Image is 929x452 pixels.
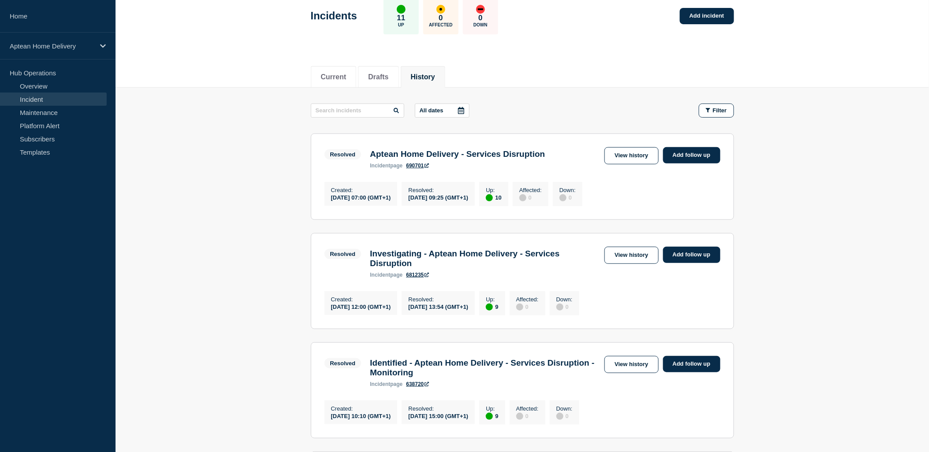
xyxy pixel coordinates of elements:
[604,147,658,164] a: View history
[486,296,498,303] p: Up :
[663,356,720,372] a: Add follow up
[311,10,357,22] h1: Incidents
[370,163,403,169] p: page
[560,194,567,201] div: disabled
[331,412,391,419] div: [DATE] 10:10 (GMT+1)
[516,412,539,420] div: 0
[556,413,563,420] div: disabled
[476,5,485,14] div: down
[519,193,542,201] div: 0
[556,412,573,420] div: 0
[325,249,362,259] span: Resolved
[486,303,498,311] div: 9
[408,303,468,310] div: [DATE] 13:54 (GMT+1)
[406,163,429,169] a: 690701
[311,104,404,118] input: Search incidents
[478,14,482,22] p: 0
[370,381,403,387] p: page
[556,296,573,303] p: Down :
[370,381,390,387] span: incident
[331,303,391,310] div: [DATE] 12:00 (GMT+1)
[406,272,429,278] a: 681235
[556,405,573,412] p: Down :
[368,73,388,81] button: Drafts
[408,296,468,303] p: Resolved :
[10,42,94,50] p: Aptean Home Delivery
[556,303,573,311] div: 0
[486,304,493,311] div: up
[408,405,468,412] p: Resolved :
[516,296,539,303] p: Affected :
[408,193,468,201] div: [DATE] 09:25 (GMT+1)
[420,107,444,114] p: All dates
[406,381,429,387] a: 638720
[397,5,406,14] div: up
[604,247,658,264] a: View history
[325,358,362,368] span: Resolved
[560,187,576,193] p: Down :
[429,22,452,27] p: Affected
[370,163,390,169] span: incident
[486,193,501,201] div: 10
[331,405,391,412] p: Created :
[699,104,734,118] button: Filter
[370,358,600,378] h3: Identified - Aptean Home Delivery - Services Disruption - Monitoring
[439,14,443,22] p: 0
[437,5,445,14] div: affected
[663,147,720,163] a: Add follow up
[415,104,470,118] button: All dates
[411,73,435,81] button: History
[370,272,403,278] p: page
[486,194,493,201] div: up
[516,405,539,412] p: Affected :
[408,187,468,193] p: Resolved :
[331,296,391,303] p: Created :
[331,193,391,201] div: [DATE] 07:00 (GMT+1)
[474,22,488,27] p: Down
[486,412,498,420] div: 9
[370,249,600,268] h3: Investigating - Aptean Home Delivery - Services Disruption
[408,412,468,419] div: [DATE] 15:00 (GMT+1)
[604,356,658,373] a: View history
[516,303,539,311] div: 0
[560,193,576,201] div: 0
[370,149,545,159] h3: Aptean Home Delivery - Services Disruption
[519,187,542,193] p: Affected :
[397,14,405,22] p: 11
[556,304,563,311] div: disabled
[370,272,390,278] span: incident
[516,304,523,311] div: disabled
[516,413,523,420] div: disabled
[321,73,347,81] button: Current
[331,187,391,193] p: Created :
[680,8,734,24] a: Add incident
[398,22,404,27] p: Up
[663,247,720,263] a: Add follow up
[486,405,498,412] p: Up :
[713,107,727,114] span: Filter
[486,187,501,193] p: Up :
[325,149,362,159] span: Resolved
[519,194,526,201] div: disabled
[486,413,493,420] div: up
